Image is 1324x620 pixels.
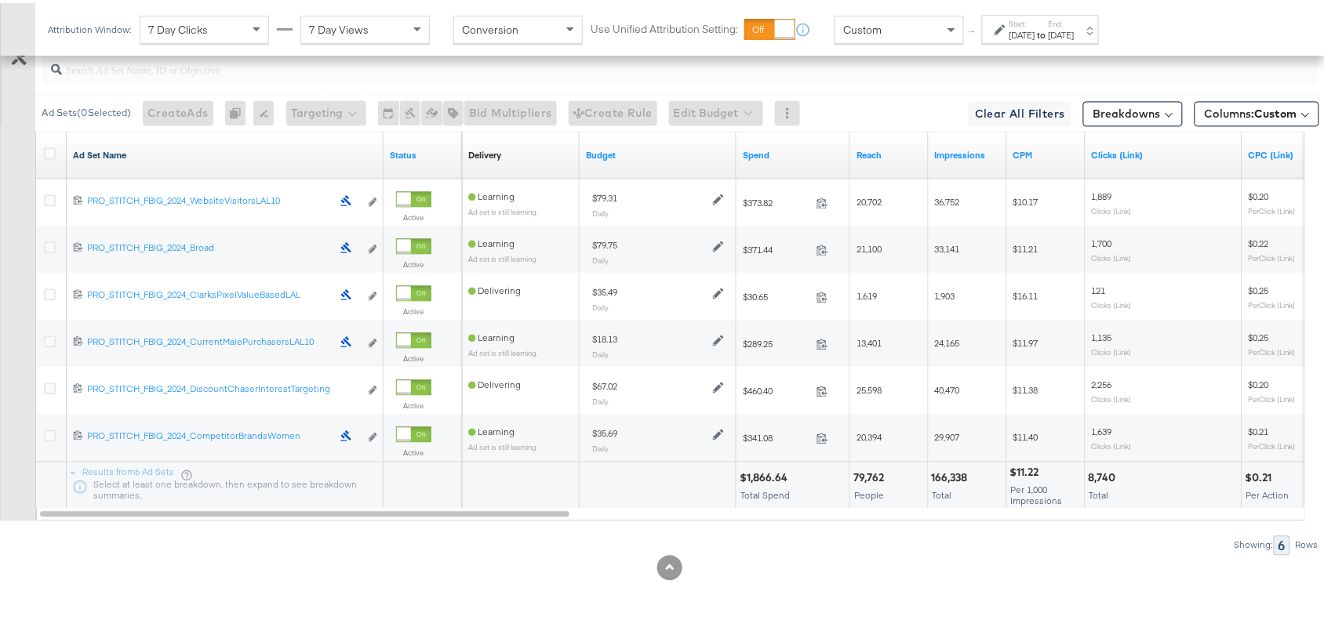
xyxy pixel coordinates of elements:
[592,236,617,248] div: $79.75
[935,193,960,205] span: 36,752
[966,27,980,32] span: ↑
[743,288,810,299] span: $30.65
[1249,234,1269,246] span: $0.22
[857,287,877,299] span: 1,619
[935,428,960,440] span: 29,907
[935,240,960,252] span: 33,141
[468,146,501,158] a: Reflects the ability of your Ad Set to achieve delivery based on ad states, schedule and budget.
[87,379,359,392] div: PRO_STITCH_FBIG_2024_DiscountChaserInterestTargeting
[1092,234,1112,246] span: 1,700
[592,424,617,437] div: $35.69
[592,330,617,343] div: $18.13
[87,238,332,251] div: PRO_STITCH_FBIG_2024_Broad
[1092,250,1132,259] sub: Clicks (Link)
[1195,98,1319,123] button: Columns:Custom
[1013,240,1038,252] span: $11.21
[592,441,609,450] sub: Daily
[592,205,609,215] sub: Daily
[853,467,889,482] div: 79,762
[87,332,332,349] a: PRO_STITCH_FBIG_2024_CurrentMalePurchasersLAL10
[1092,344,1132,354] sub: Clicks (Link)
[1249,328,1269,340] span: $0.25
[740,486,790,498] span: Total Spend
[1089,486,1109,498] span: Total
[62,45,1203,75] input: Search Ad Set Name, ID or Objective
[1255,103,1297,118] span: Custom
[1092,438,1132,448] sub: Clicks (Link)
[87,191,332,204] div: PRO_STITCH_FBIG_2024_WebsiteVisitorsLAL10
[396,303,431,314] label: Active
[975,101,1065,121] span: Clear All Filters
[969,98,1071,123] button: Clear All Filters
[390,146,456,158] a: Shows the current state of your Ad Set.
[42,103,131,117] div: Ad Sets ( 0 Selected)
[1249,203,1296,212] sub: Per Click (Link)
[468,251,538,260] sub: Ad set is still learning.
[396,256,431,266] label: Active
[87,191,332,208] a: PRO_STITCH_FBIG_2024_WebsiteVisitorsLAL10
[468,187,515,199] span: Learning
[1013,287,1038,299] span: $16.11
[1092,297,1132,306] sub: Clicks (Link)
[1010,462,1044,477] div: $11.22
[1295,536,1319,547] div: Rows
[1092,281,1106,293] span: 121
[87,426,332,439] div: PRO_STITCH_FBIG_2024_CompetitorBrandsWomen
[743,335,810,346] span: $289.25
[1092,422,1112,434] span: 1,639
[396,209,431,219] label: Active
[935,287,955,299] span: 1,903
[1092,328,1112,340] span: 1,135
[1246,467,1277,482] div: $0.21
[1092,391,1132,401] sub: Clicks (Link)
[935,381,960,393] span: 40,470
[87,285,332,298] div: PRO_STITCH_FBIG_2024_ClarksPixelValueBasedLAL
[740,467,792,482] div: $1,866.64
[857,334,882,346] span: 13,401
[857,240,882,252] span: 21,100
[1249,297,1296,306] sub: Per Click (Link)
[1009,26,1035,38] div: [DATE]
[854,486,884,498] span: People
[87,332,332,345] div: PRO_STITCH_FBIG_2024_CurrentMalePurchasersLAL10
[1249,281,1269,293] span: $0.25
[1049,16,1075,26] label: End:
[743,241,810,252] span: $371.44
[468,146,501,158] div: Delivery
[73,146,377,158] a: Your Ad Set name.
[462,20,518,34] span: Conversion
[935,146,1001,158] a: The number of times your ad was served. On mobile apps an ad is counted as served the first time ...
[1013,146,1079,158] a: The average cost you've paid to have 1,000 impressions of your ad.
[1246,486,1289,498] span: Per Action
[933,486,952,498] span: Total
[148,20,208,34] span: 7 Day Clicks
[1089,467,1121,482] div: 8,740
[468,422,515,434] span: Learning
[1249,250,1296,259] sub: Per Click (Link)
[857,146,922,158] a: The number of people your ad was served to.
[857,381,882,393] span: 25,598
[468,345,538,354] sub: Ad set is still learning.
[592,189,617,201] div: $79.31
[592,346,609,356] sub: Daily
[1092,146,1236,158] a: The number of clicks on links appearing on your ad or Page that direct people to your sites off F...
[586,146,730,158] a: Shows the current budget of Ad Set.
[396,397,431,408] label: Active
[47,21,132,32] div: Attribution Window:
[592,393,609,403] sub: Daily
[1205,103,1297,118] span: Columns:
[1249,375,1269,387] span: $0.20
[743,146,844,158] a: The total amount spent to date.
[1013,193,1038,205] span: $10.17
[592,283,617,295] div: $35.49
[743,194,810,205] span: $373.82
[1274,532,1290,552] div: 6
[87,285,332,302] a: PRO_STITCH_FBIG_2024_ClarksPixelValueBasedLAL
[591,19,738,34] label: Use Unified Attribution Setting:
[468,281,521,293] span: Delivering
[468,328,515,340] span: Learning
[592,377,617,390] div: $67.02
[935,334,960,346] span: 24,165
[225,97,253,122] div: 0
[396,444,431,455] label: Active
